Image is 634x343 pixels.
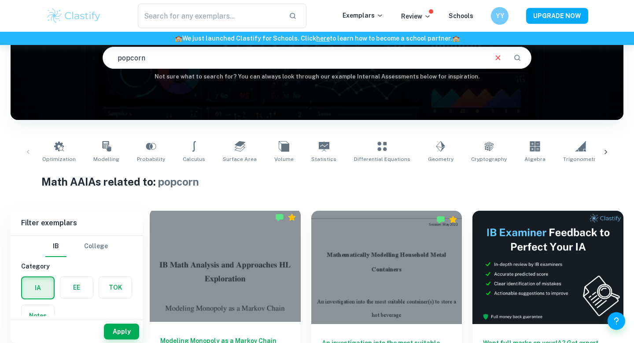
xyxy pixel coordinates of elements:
[46,7,102,25] img: Clastify logo
[472,211,623,324] img: Thumbnail
[495,11,505,21] h6: YY
[158,175,199,188] span: popcorn
[288,213,296,222] div: Premium
[137,155,165,163] span: Probability
[491,7,509,25] button: YY
[490,49,506,66] button: Clear
[11,72,623,81] h6: Not sure what to search for? You can always look through our example Internal Assessments below f...
[354,155,410,163] span: Differential Equations
[343,11,383,20] p: Exemplars
[45,236,108,257] div: Filter type choice
[45,236,66,257] button: IB
[84,236,108,257] button: College
[436,215,445,224] img: Marked
[21,261,132,271] h6: Category
[103,45,486,70] input: E.g. modelling a logo, player arrangements, shape of an egg...
[22,305,54,326] button: Notes
[183,155,205,163] span: Calculus
[42,155,76,163] span: Optimization
[428,155,453,163] span: Geometry
[2,34,632,43] h6: We just launched Clastify for Schools. Click to learn how to become a school partner.
[175,35,182,42] span: 🏫
[449,12,473,19] a: Schools
[401,11,431,21] p: Review
[524,155,546,163] span: Algebra
[60,277,93,298] button: EE
[11,211,143,235] h6: Filter exemplars
[104,324,139,339] button: Apply
[22,277,54,298] button: IA
[223,155,257,163] span: Surface Area
[138,4,282,28] input: Search for any exemplars...
[93,155,119,163] span: Modelling
[449,215,457,224] div: Premium
[99,277,132,298] button: TOK
[452,35,460,42] span: 🏫
[608,312,625,330] button: Help and Feedback
[510,50,525,65] button: Search
[471,155,507,163] span: Cryptography
[41,174,593,190] h1: Math AA IAs related to:
[311,155,336,163] span: Statistics
[275,213,284,222] img: Marked
[274,155,294,163] span: Volume
[316,35,330,42] a: here
[563,155,598,163] span: Trigonometry
[526,8,588,24] button: UPGRADE NOW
